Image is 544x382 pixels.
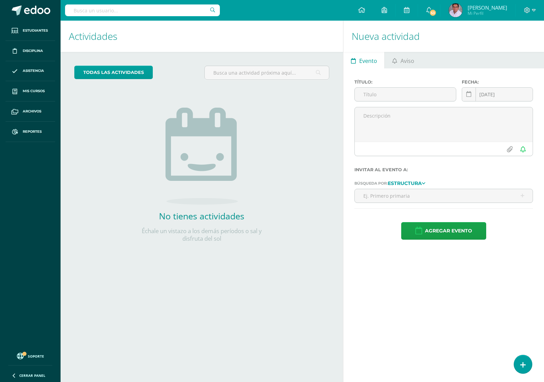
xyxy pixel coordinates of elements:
[425,222,472,239] span: Agregar evento
[468,10,507,16] span: Mi Perfil
[385,52,422,68] a: Aviso
[343,52,384,68] a: Evento
[205,66,329,79] input: Busca una actividad próxima aquí...
[359,53,377,69] span: Evento
[352,21,536,52] h1: Nueva actividad
[19,373,45,378] span: Cerrar panel
[74,66,153,79] a: todas las Actividades
[354,167,533,172] label: Invitar al evento a:
[6,122,55,142] a: Reportes
[468,4,507,11] span: [PERSON_NAME]
[6,81,55,101] a: Mis cursos
[354,181,388,186] span: Búsqueda por:
[6,41,55,61] a: Disciplina
[462,88,533,101] input: Fecha de entrega
[23,109,41,114] span: Archivos
[133,210,270,222] h2: No tienes actividades
[6,21,55,41] a: Estudiantes
[23,88,45,94] span: Mis cursos
[8,351,52,360] a: Soporte
[166,108,238,205] img: no_activities.png
[462,79,533,85] label: Fecha:
[69,21,335,52] h1: Actividades
[449,3,462,17] img: 9521831b7eb62fd0ab6b39a80c4a7782.png
[354,79,456,85] label: Título:
[23,129,42,134] span: Reportes
[6,101,55,122] a: Archivos
[355,88,456,101] input: Título
[23,48,43,54] span: Disciplina
[401,222,486,240] button: Agregar evento
[429,9,437,17] span: 53
[6,61,55,81] a: Asistencia
[388,180,422,186] strong: Estructura
[23,68,44,74] span: Asistencia
[133,227,270,242] p: Échale un vistazo a los demás períodos o sal y disfruta del sol
[65,4,220,16] input: Busca un usuario...
[23,28,48,33] span: Estudiantes
[28,354,44,359] span: Soporte
[388,181,425,185] a: Estructura
[401,53,414,69] span: Aviso
[355,189,533,203] input: Ej. Primero primaria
